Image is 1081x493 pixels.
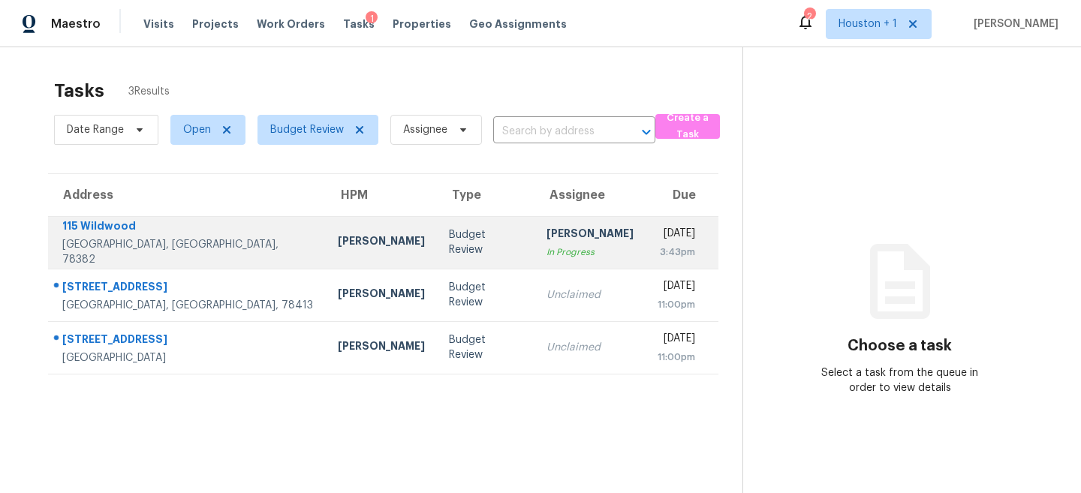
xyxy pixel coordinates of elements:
[270,122,344,137] span: Budget Review
[449,227,522,257] div: Budget Review
[821,365,978,395] div: Select a task from the queue in order to view details
[343,19,375,29] span: Tasks
[51,17,101,32] span: Maestro
[62,218,314,237] div: 115 Wildwood
[646,174,718,216] th: Due
[62,279,314,298] div: [STREET_ADDRESS]
[393,17,451,32] span: Properties
[338,286,425,305] div: [PERSON_NAME]
[54,83,104,98] h2: Tasks
[128,84,170,99] span: 3 Results
[183,122,211,137] span: Open
[655,114,720,139] button: Create a Task
[338,338,425,357] div: [PERSON_NAME]
[62,298,314,313] div: [GEOGRAPHIC_DATA], [GEOGRAPHIC_DATA], 78413
[658,278,695,297] div: [DATE]
[449,280,522,310] div: Budget Review
[62,350,314,365] div: [GEOGRAPHIC_DATA]
[848,338,952,353] h3: Choose a task
[658,226,695,245] div: [DATE]
[534,174,646,216] th: Assignee
[663,110,712,144] span: Create a Task
[658,297,695,312] div: 11:00pm
[62,237,314,267] div: [GEOGRAPHIC_DATA], [GEOGRAPHIC_DATA], 78382
[192,17,239,32] span: Projects
[636,122,657,143] button: Open
[403,122,447,137] span: Assignee
[437,174,534,216] th: Type
[547,226,634,245] div: [PERSON_NAME]
[547,287,634,302] div: Unclaimed
[658,245,695,260] div: 3:43pm
[968,17,1058,32] span: [PERSON_NAME]
[804,9,815,24] div: 2
[839,17,897,32] span: Houston + 1
[338,233,425,252] div: [PERSON_NAME]
[326,174,437,216] th: HPM
[62,332,314,350] div: [STREET_ADDRESS]
[493,120,613,143] input: Search by address
[547,245,634,260] div: In Progress
[143,17,174,32] span: Visits
[469,17,567,32] span: Geo Assignments
[547,340,634,355] div: Unclaimed
[658,350,695,365] div: 11:00pm
[48,174,326,216] th: Address
[449,332,522,362] div: Budget Review
[658,331,695,350] div: [DATE]
[67,122,124,137] span: Date Range
[366,11,378,26] div: 1
[257,17,325,32] span: Work Orders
